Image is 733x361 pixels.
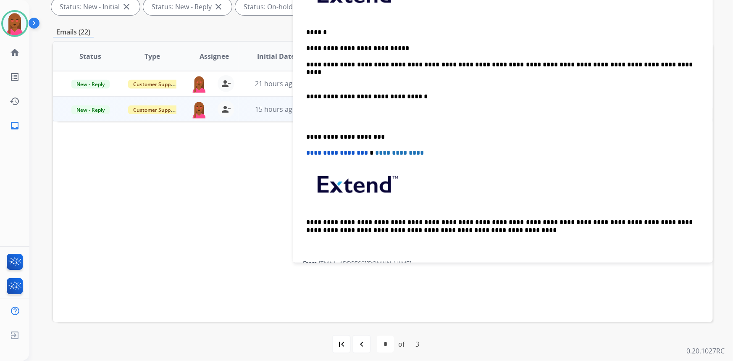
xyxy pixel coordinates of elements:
[121,2,131,12] mat-icon: close
[336,339,347,349] mat-icon: first_page
[409,336,426,353] div: 3
[71,80,110,89] span: New - Reply
[686,346,725,356] p: 0.20.1027RC
[200,51,229,61] span: Assignee
[71,105,110,114] span: New - Reply
[128,80,183,89] span: Customer Support
[257,51,295,61] span: Initial Date
[53,27,94,37] p: Emails (22)
[319,259,411,267] span: [EMAIL_ADDRESS][DOMAIN_NAME]
[255,105,297,114] span: 15 hours ago
[221,79,231,89] mat-icon: person_remove
[10,121,20,131] mat-icon: inbox
[357,339,367,349] mat-icon: navigate_before
[79,51,101,61] span: Status
[10,72,20,82] mat-icon: list_alt
[255,79,297,88] span: 21 hours ago
[191,101,208,119] img: agent-avatar
[128,105,183,114] span: Customer Support
[398,339,405,349] div: of
[10,96,20,106] mat-icon: history
[213,2,223,12] mat-icon: close
[3,12,26,35] img: avatar
[144,51,160,61] span: Type
[221,104,231,114] mat-icon: person_remove
[191,75,208,93] img: agent-avatar
[10,47,20,58] mat-icon: home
